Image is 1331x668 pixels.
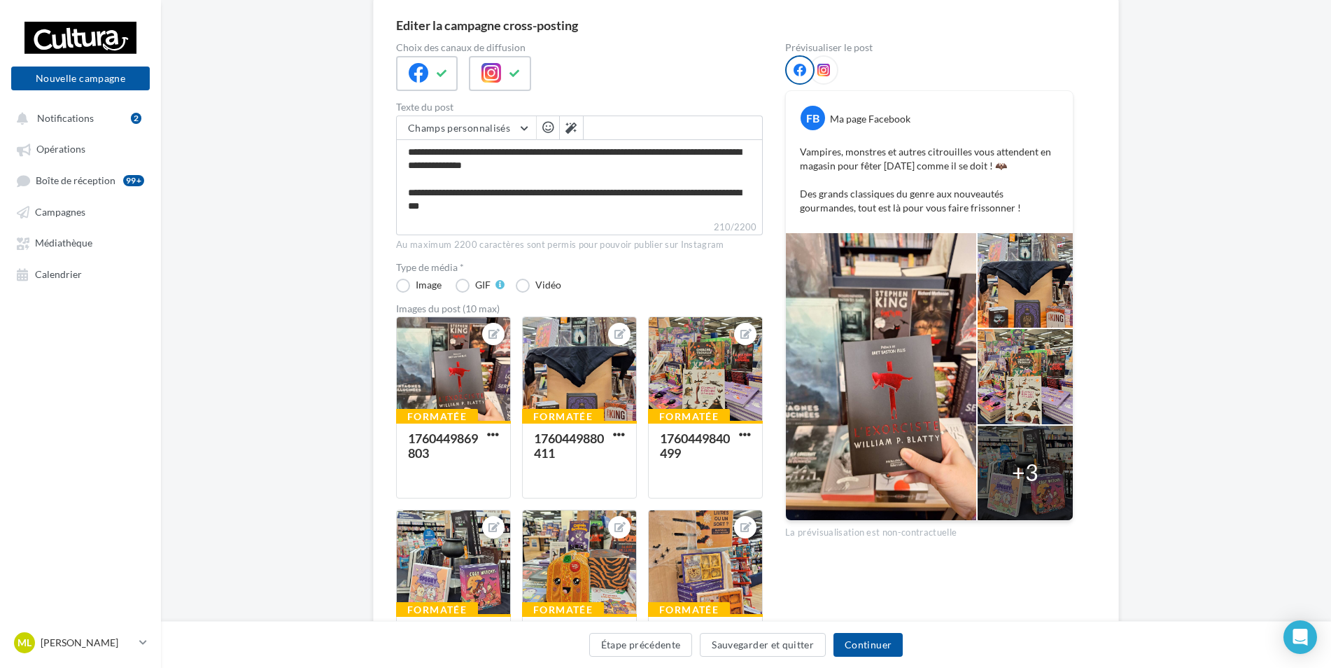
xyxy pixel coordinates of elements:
button: Notifications 2 [8,105,147,130]
div: 1760449880411 [534,431,604,461]
a: ML [PERSON_NAME] [11,629,150,656]
span: Campagnes [35,206,85,218]
div: Formatée [522,409,604,424]
div: 1760449840499 [660,431,730,461]
div: Formatée [648,602,730,618]
div: 99+ [123,175,144,186]
div: La prévisualisation est non-contractuelle [785,521,1073,539]
div: Images du post (10 max) [396,304,763,314]
button: Nouvelle campagne [11,67,150,90]
a: Opérations [8,136,153,161]
a: Calendrier [8,261,153,286]
button: Sauvegarder et quitter [700,633,826,657]
div: +3 [1012,457,1038,489]
span: Calendrier [35,268,82,280]
p: Vampires, monstres et autres citrouilles vous attendent en magasin pour fêter [DATE] comme il se ... [800,145,1059,215]
div: Ma page Facebook [830,112,910,126]
div: Image [416,280,442,290]
p: [PERSON_NAME] [41,636,134,650]
div: Vidéo [535,280,561,290]
span: Champs personnalisés [408,122,510,134]
label: 210/2200 [396,220,763,235]
div: Editer la campagne cross-posting [396,19,578,32]
a: Boîte de réception99+ [8,167,153,193]
div: Formatée [648,409,730,424]
div: FB [801,106,825,130]
div: Formatée [396,409,478,424]
label: Choix des canaux de diffusion [396,43,763,53]
div: Au maximum 2200 caractères sont permis pour pouvoir publier sur Instagram [396,239,763,251]
div: Formatée [522,602,604,618]
div: 2 [131,113,141,124]
a: Campagnes [8,199,153,224]
span: Opérations [36,144,85,155]
div: Open Intercom Messenger [1283,620,1317,654]
span: Boîte de réception [36,174,115,186]
div: 1760449869803 [408,431,478,461]
a: Médiathèque [8,230,153,255]
div: GIF [475,280,491,290]
button: Champs personnalisés [397,116,536,140]
span: Notifications [37,112,94,124]
span: ML [17,636,31,650]
label: Texte du post [396,102,763,112]
button: Étape précédente [589,633,693,657]
div: Prévisualiser le post [785,43,1073,53]
span: Médiathèque [35,237,92,249]
label: Type de média * [396,263,763,272]
div: Formatée [396,602,478,618]
button: Continuer [833,633,903,657]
